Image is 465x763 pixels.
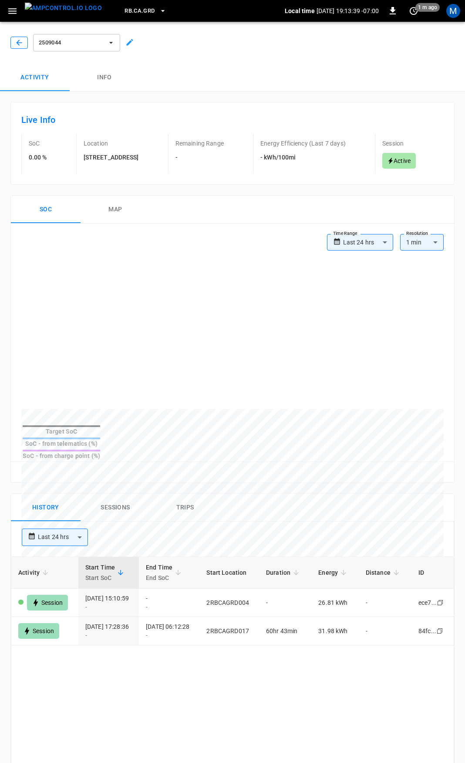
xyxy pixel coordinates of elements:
[146,573,172,583] p: End SoC
[84,139,108,148] p: Location
[436,626,445,636] div: copy
[21,113,444,127] h6: Live Info
[382,139,404,148] p: Session
[25,3,102,14] img: ampcontrol.io logo
[11,494,81,522] button: History
[121,3,169,20] button: RB.CA.GRD
[85,562,127,583] span: Start TimeStart SoC
[125,6,155,16] span: RB.CA.GRD
[260,153,346,163] h6: - kWh/100mi
[39,38,103,48] span: 2509044
[33,34,120,51] button: 2509044
[343,234,393,251] div: Last 24 hrs
[29,153,47,163] h6: 0.00 %
[11,196,81,224] button: Soc
[81,196,150,224] button: map
[406,230,428,237] label: Resolution
[38,529,88,546] div: Last 24 hrs
[81,494,150,522] button: Sessions
[285,7,315,15] p: Local time
[407,4,421,18] button: set refresh interval
[18,623,59,639] div: Session
[84,153,139,163] h6: [STREET_ADDRESS]
[175,139,224,148] p: Remaining Range
[366,567,402,578] span: Distance
[418,598,437,607] div: ece7...
[70,64,139,92] button: Info
[415,3,440,12] span: 1 m ago
[317,7,379,15] p: [DATE] 19:13:39 -07:00
[266,567,302,578] span: Duration
[418,627,436,635] div: 84fc...
[394,156,411,165] p: Active
[18,567,51,578] span: Activity
[175,153,224,163] h6: -
[333,230,357,237] label: Time Range
[400,234,444,251] div: 1 min
[318,567,349,578] span: Energy
[260,139,346,148] p: Energy Efficiency (Last 7 days)
[436,598,445,607] div: copy
[150,494,220,522] button: Trips
[146,562,184,583] span: End TimeEnd SoC
[411,557,454,589] th: ID
[446,4,460,18] div: profile-icon
[146,562,172,583] div: End Time
[199,557,259,589] th: Start Location
[29,139,40,148] p: SoC
[85,573,115,583] p: Start SoC
[85,562,115,583] div: Start Time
